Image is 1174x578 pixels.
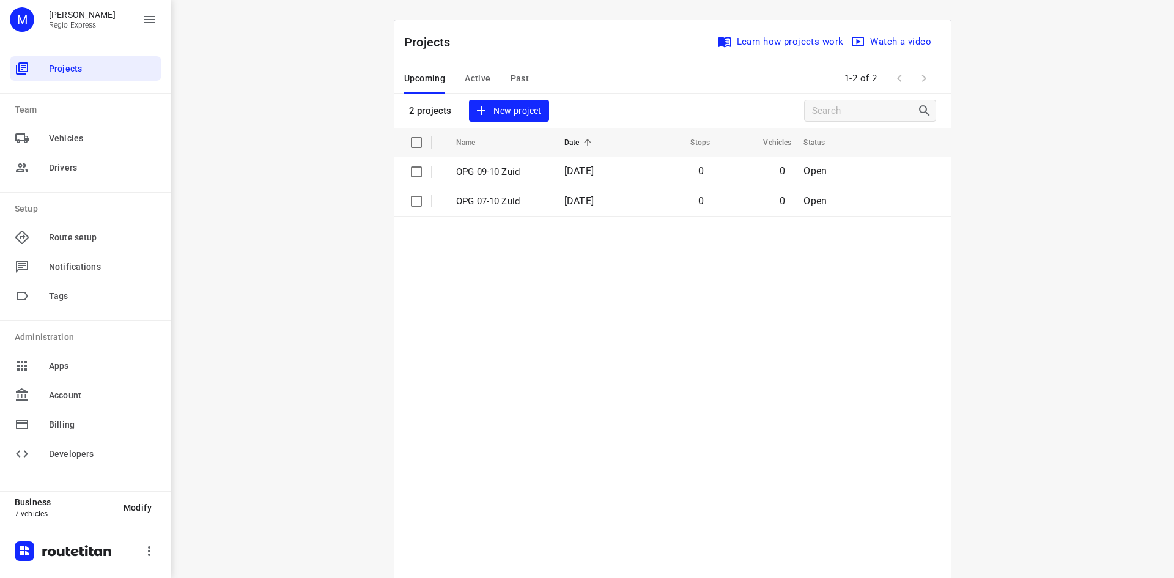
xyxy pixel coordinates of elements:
span: Billing [49,418,157,431]
span: [DATE] [564,195,594,207]
button: New project [469,100,548,122]
div: M [10,7,34,32]
div: Developers [10,442,161,466]
div: Notifications [10,254,161,279]
span: 0 [780,165,785,177]
span: 0 [698,195,704,207]
span: Stops [674,135,710,150]
div: Apps [10,354,161,378]
div: Vehicles [10,126,161,150]
span: Developers [49,448,157,461]
span: Vehicles [747,135,791,150]
span: Upcoming [404,71,445,86]
div: Account [10,383,161,407]
span: Vehicles [49,132,157,145]
p: Regio Express [49,21,116,29]
span: Notifications [49,261,157,273]
span: Past [511,71,530,86]
div: Tags [10,284,161,308]
span: Route setup [49,231,157,244]
span: Drivers [49,161,157,174]
span: Open [803,195,827,207]
span: Open [803,165,827,177]
p: Team [15,103,161,116]
input: Search projects [812,102,917,120]
span: Previous Page [887,66,912,91]
p: Setup [15,202,161,215]
span: Status [803,135,841,150]
p: Administration [15,331,161,344]
span: Name [456,135,492,150]
p: Max Bisseling [49,10,116,20]
div: Projects [10,56,161,81]
div: Route setup [10,225,161,250]
p: Projects [404,33,460,51]
div: Drivers [10,155,161,180]
span: Apps [49,360,157,372]
div: Search [917,103,936,118]
div: Billing [10,412,161,437]
span: 0 [698,165,704,177]
span: New project [476,103,541,119]
p: OPG 09-10 Zuid [456,165,546,179]
span: Projects [49,62,157,75]
span: Modify [124,503,152,513]
p: Business [15,497,114,507]
span: Date [564,135,596,150]
span: Next Page [912,66,936,91]
p: 2 projects [409,105,451,116]
span: Active [465,71,490,86]
span: Tags [49,290,157,303]
button: Modify [114,497,161,519]
p: 7 vehicles [15,509,114,518]
span: Account [49,389,157,402]
span: 0 [780,195,785,207]
p: OPG 07-10 Zuid [456,195,546,209]
span: 1-2 of 2 [840,65,882,92]
span: [DATE] [564,165,594,177]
